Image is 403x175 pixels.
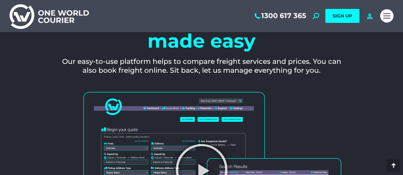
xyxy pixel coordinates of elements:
a: Mobile menu icon [380,9,393,23]
a: 1300 617 365 [253,12,306,20]
h3: Our easy-to-use platform helps to compare freight services and prices. You can also book freight ... [60,57,343,75]
span: SIGN UP [333,13,352,19]
img: One World Courier [10,3,89,29]
a: SIGN UP [325,9,359,23]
